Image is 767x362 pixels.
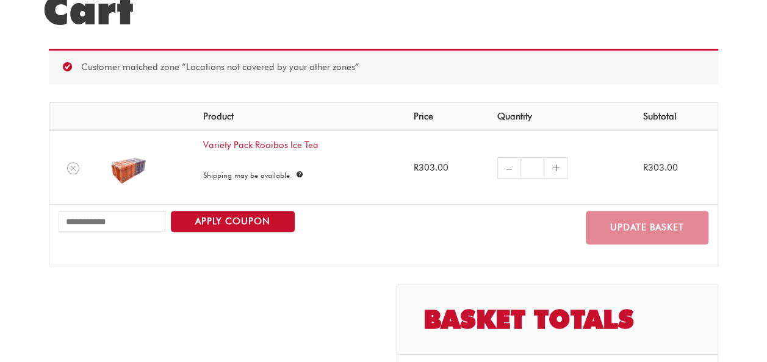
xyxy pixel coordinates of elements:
[67,162,79,174] a: Remove Variety Pack Rooibos Ice Tea from cart
[544,157,567,179] a: +
[488,103,634,131] th: Quantity
[520,157,544,179] input: Product quantity
[586,211,708,244] button: Update basket
[107,146,149,189] img: Variety Pack Rooibos Ice Tea
[203,171,295,180] small: Shipping may be available.
[414,162,419,173] span: R
[497,157,520,179] a: –
[397,285,718,355] h2: Basket totals
[643,162,678,173] bdi: 303.00
[634,103,718,131] th: Subtotal
[194,103,405,131] th: Product
[203,140,319,151] a: Variety Pack Rooibos Ice Tea
[49,49,718,84] div: Customer matched zone “Locations not covered by your other zones”
[171,211,295,232] button: Apply coupon
[405,103,488,131] th: Price
[414,162,448,173] bdi: 303.00
[643,162,648,173] span: R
